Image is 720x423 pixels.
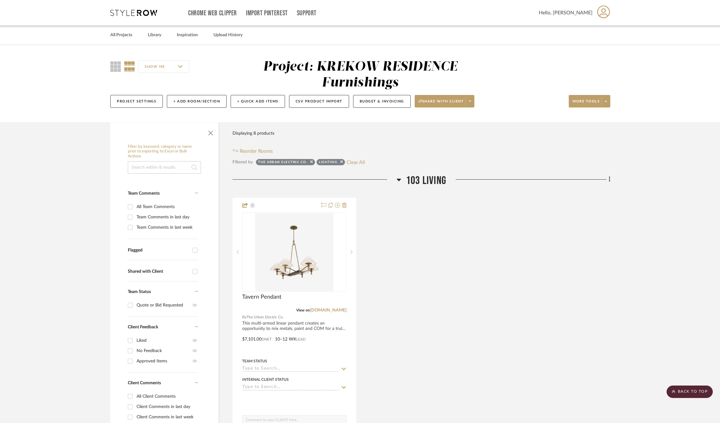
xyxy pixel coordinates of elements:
input: Type to Search… [242,385,339,391]
a: Inspiration [177,31,198,39]
div: No Feedback [137,346,193,356]
span: Hello, [PERSON_NAME] [539,9,592,17]
div: Approved Items [137,356,193,366]
button: + Add Room/Section [167,95,227,108]
span: More tools [572,99,600,108]
div: Project: KREKOW RESIDENCE Furnishings [263,60,458,89]
a: [DOMAIN_NAME] [310,308,347,312]
span: Team Status [128,290,151,294]
div: Lighting [319,160,337,166]
div: (3) [193,346,197,356]
span: Client Feedback [128,325,158,329]
button: More tools [569,95,610,107]
a: Import Pinterest [246,11,288,16]
input: Search within 8 results [128,161,201,174]
span: By [242,314,247,320]
span: Client Comments [128,381,161,385]
span: 103 LIVING [406,174,446,187]
a: Support [297,11,317,16]
button: Budget & Invoicing [353,95,411,108]
div: All Client Comments [137,391,197,401]
button: Share with client [415,95,475,107]
a: Chrome Web Clipper [188,11,237,16]
div: Filtered by [232,159,253,166]
span: Tavern Pendant [242,294,281,301]
div: Team Comments in last week [137,222,197,232]
div: Shared with Client [128,269,189,274]
div: The Urban Electric Co. [258,160,307,166]
div: (1) [193,300,197,310]
div: Quote or Bid Requested [137,300,193,310]
div: Internal Client Status [242,377,289,382]
img: Tavern Pendant [255,213,333,291]
a: Library [148,31,161,39]
div: Client Comments in last week [137,412,197,422]
a: Upload History [213,31,242,39]
scroll-to-top-button: BACK TO TOP [667,386,713,398]
div: (3) [193,336,197,346]
div: Liked [137,336,193,346]
button: Close [204,126,217,138]
button: CSV Product Import [289,95,349,108]
div: Client Comments in last day [137,402,197,412]
div: Team Status [242,358,267,364]
span: View on [296,308,310,312]
span: Reorder Rooms [240,147,273,155]
span: Team Comments [128,191,160,196]
div: All Team Comments [137,202,197,212]
span: Share with client [418,99,464,108]
div: Team Comments in last day [137,212,197,222]
button: Clear All [347,158,365,166]
button: Project Settings [110,95,163,108]
a: All Projects [110,31,132,39]
button: + Quick Add Items [231,95,285,108]
div: Flagged [128,248,189,253]
span: The Urban Electric Co. [247,314,284,320]
div: 0 [242,213,346,291]
h6: Filter by keyword, category or name prior to exporting to Excel or Bulk Actions [128,144,201,159]
input: Type to Search… [242,366,339,372]
div: Displaying 8 products [232,127,274,140]
div: (3) [193,356,197,366]
button: Reorder Rooms [232,147,273,155]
